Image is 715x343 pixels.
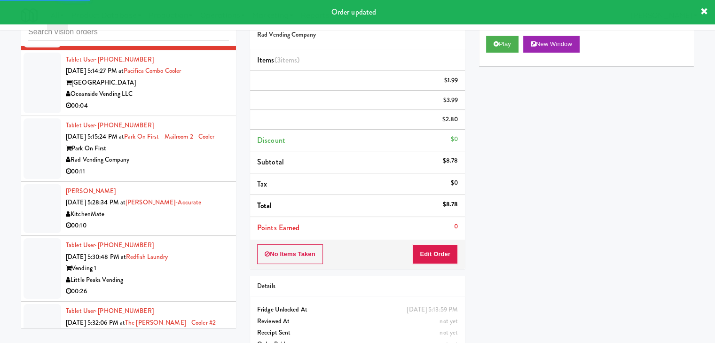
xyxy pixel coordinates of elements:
[281,55,298,65] ng-pluralize: items
[66,66,124,75] span: [DATE] 5:14:27 PM at
[66,100,229,112] div: 00:04
[412,244,458,264] button: Edit Order
[95,55,154,64] span: · [PHONE_NUMBER]
[66,55,154,64] a: Tablet User· [PHONE_NUMBER]
[257,304,458,316] div: Fridge Unlocked At
[66,286,229,297] div: 00:26
[257,316,458,327] div: Reviewed At
[66,77,229,89] div: [GEOGRAPHIC_DATA]
[66,187,116,195] a: [PERSON_NAME]
[257,244,323,264] button: No Items Taken
[443,94,458,106] div: $3.99
[257,156,284,167] span: Subtotal
[257,135,285,146] span: Discount
[66,318,125,327] span: [DATE] 5:32:06 PM at
[257,327,458,339] div: Receipt Sent
[451,133,458,145] div: $0
[66,166,229,178] div: 00:11
[66,220,229,232] div: 00:10
[126,252,168,261] a: Redfish Laundry
[66,274,229,286] div: Little Peaks Vending
[66,88,229,100] div: Oceanside Vending LLC
[331,7,376,17] span: Order updated
[126,198,201,207] a: [PERSON_NAME]-Accurate
[440,328,458,337] span: not yet
[95,306,154,315] span: · [PHONE_NUMBER]
[257,281,458,292] div: Details
[66,252,126,261] span: [DATE] 5:30:48 PM at
[443,155,458,167] div: $8.78
[66,209,229,220] div: KitchenMate
[257,31,458,39] h5: Rad Vending Company
[95,121,154,130] span: · [PHONE_NUMBER]
[28,23,229,41] input: Search vision orders
[66,143,229,155] div: Park On First
[486,36,519,53] button: Play
[440,317,458,326] span: not yet
[66,263,229,274] div: Vending 1
[21,182,236,236] li: [PERSON_NAME][DATE] 5:28:34 PM at[PERSON_NAME]-AccurateKitchenMate00:10
[21,116,236,182] li: Tablet User· [PHONE_NUMBER][DATE] 5:15:24 PM atPark on First - Mailroom 2 - CoolerPark On FirstRa...
[124,132,215,141] a: Park on First - Mailroom 2 - Cooler
[442,114,458,125] div: $2.80
[95,241,154,249] span: · [PHONE_NUMBER]
[21,50,236,116] li: Tablet User· [PHONE_NUMBER][DATE] 5:14:27 PM atPacifica Combo Cooler[GEOGRAPHIC_DATA]Oceanside Ve...
[66,198,126,207] span: [DATE] 5:28:34 PM at
[257,55,299,65] span: Items
[124,66,181,75] a: Pacifica Combo Cooler
[21,236,236,302] li: Tablet User· [PHONE_NUMBER][DATE] 5:30:48 PM atRedfish LaundryVending 1Little Peaks Vending00:26
[523,36,580,53] button: New Window
[444,75,458,86] div: $1.99
[257,222,299,233] span: Points Earned
[443,199,458,210] div: $8.78
[66,306,154,315] a: Tablet User· [PHONE_NUMBER]
[454,221,458,233] div: 0
[451,177,458,189] div: $0
[275,55,300,65] span: (3 )
[66,121,154,130] a: Tablet User· [PHONE_NUMBER]
[125,318,216,327] a: The [PERSON_NAME] - Cooler #2
[407,304,458,316] div: [DATE] 5:13:59 PM
[66,132,124,141] span: [DATE] 5:15:24 PM at
[257,200,272,211] span: Total
[66,154,229,166] div: Rad Vending Company
[66,241,154,249] a: Tablet User· [PHONE_NUMBER]
[257,179,267,189] span: Tax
